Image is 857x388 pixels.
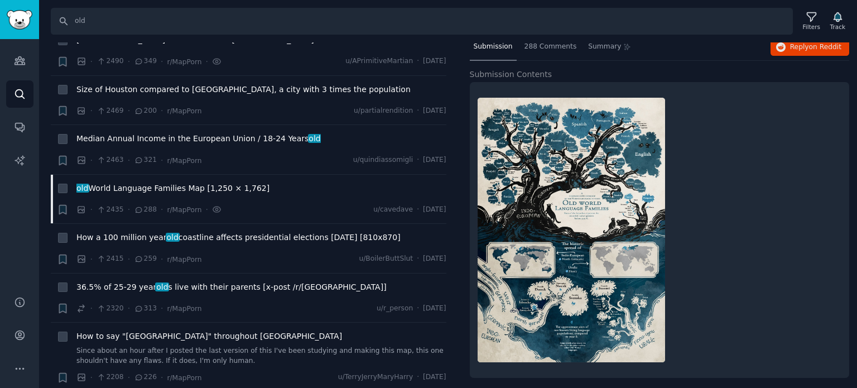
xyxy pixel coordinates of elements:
span: [DATE] [423,155,446,165]
input: Search Keyword [51,8,793,35]
span: 259 [134,254,157,264]
img: GummySearch logo [7,10,32,30]
span: 2490 [97,56,124,66]
span: · [417,205,419,215]
span: Summary [588,42,621,52]
button: Track [826,9,849,33]
span: 313 [134,304,157,314]
span: · [161,155,163,166]
span: · [161,105,163,117]
span: · [161,303,163,314]
span: 200 [134,106,157,116]
span: r/MapPorn [167,374,201,382]
span: · [90,105,93,117]
img: Old World Language Families Map [1,250 × 1,762] [478,98,665,362]
span: 288 Comments [524,42,577,52]
span: r/MapPorn [167,107,201,115]
span: [DATE] [423,372,446,382]
span: u/r_person [377,304,413,314]
span: · [90,253,93,265]
span: 2435 [97,205,124,215]
span: Reply [790,42,841,52]
span: · [161,204,163,215]
a: How to say "[GEOGRAPHIC_DATA]" throughout [GEOGRAPHIC_DATA] [76,330,342,342]
a: Median Annual Income in the European Union / 18-24 Yearsold [76,133,321,145]
span: u/TerryJerryMaryHarry [338,372,413,382]
span: · [128,372,130,384]
span: · [128,105,130,117]
span: · [417,254,419,264]
span: 349 [134,56,157,66]
span: · [128,303,130,314]
span: [DATE] [423,56,446,66]
span: How a 100 million year coastline affects presidential elections [DATE] [810x870] [76,232,401,243]
span: · [90,204,93,215]
span: old [308,134,322,143]
div: Track [830,23,845,31]
span: [DATE] [423,106,446,116]
a: oldWorld Language Families Map [1,250 × 1,762] [76,183,269,194]
span: 321 [134,155,157,165]
span: r/MapPorn [167,58,201,66]
span: [DATE] [423,254,446,264]
span: [DATE] [423,205,446,215]
span: · [90,56,93,68]
span: · [417,56,419,66]
span: · [90,303,93,314]
span: 2320 [97,304,124,314]
span: · [128,253,130,265]
span: · [417,155,419,165]
button: Replyon Reddit [771,39,849,56]
span: u/BoilerButtSlut [359,254,413,264]
a: Since about an hour after I posted the last version of this I've been studying and making this ma... [76,346,446,366]
span: · [417,304,419,314]
a: Size of Houston compared to [GEOGRAPHIC_DATA], a city with 3 times the population [76,84,411,95]
span: 226 [134,372,157,382]
span: u/APrimitiveMartian [345,56,413,66]
span: old [166,233,180,242]
span: · [205,56,208,68]
span: · [161,372,163,384]
span: 288 [134,205,157,215]
span: r/MapPorn [167,206,201,214]
a: 36.5% of 25-29 yearolds live with their parents [x-post /r/[GEOGRAPHIC_DATA]] [76,281,387,293]
span: Submission [474,42,513,52]
span: · [128,56,130,68]
span: old [155,282,169,291]
span: u/cavedave [373,205,413,215]
span: old [75,184,89,193]
span: · [128,155,130,166]
span: 2415 [97,254,124,264]
span: Submission Contents [470,69,552,80]
span: · [417,372,419,382]
span: · [161,56,163,68]
span: · [128,204,130,215]
span: 2463 [97,155,124,165]
span: World Language Families Map [1,250 × 1,762] [76,183,269,194]
span: · [90,372,93,384]
span: u/partialrendition [354,106,413,116]
span: u/quindiassomigli [353,155,413,165]
span: on Reddit [809,43,841,51]
span: · [205,204,208,215]
span: · [90,155,93,166]
span: [DATE] [423,304,446,314]
a: How a 100 million yearoldcoastline affects presidential elections [DATE] [810x870] [76,232,401,243]
span: · [161,253,163,265]
span: 36.5% of 25-29 year s live with their parents [x-post /r/[GEOGRAPHIC_DATA]] [76,281,387,293]
span: 2469 [97,106,124,116]
span: 2208 [97,372,124,382]
span: · [417,106,419,116]
div: Filters [803,23,820,31]
span: r/MapPorn [167,256,201,264]
span: Median Annual Income in the European Union / 18-24 Years [76,133,321,145]
span: r/MapPorn [167,157,201,165]
span: r/MapPorn [167,305,201,313]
